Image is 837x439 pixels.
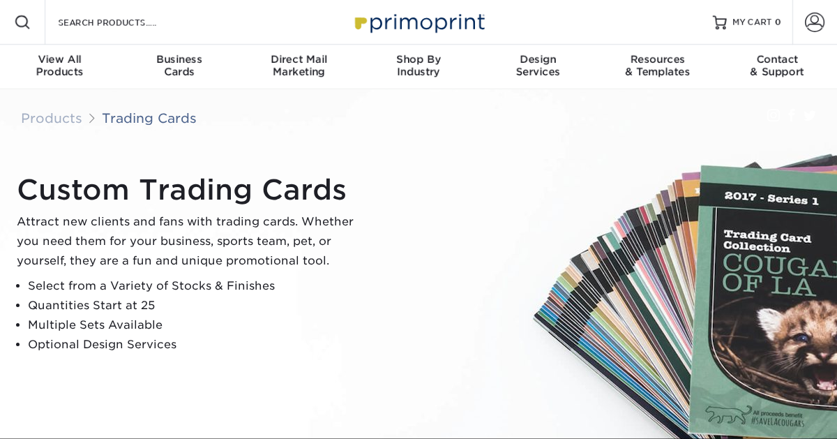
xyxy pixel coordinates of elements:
[119,53,239,78] div: Cards
[21,110,82,126] a: Products
[478,45,598,89] a: DesignServices
[732,17,772,29] span: MY CART
[359,53,478,66] span: Shop By
[28,276,365,296] li: Select from a Variety of Stocks & Finishes
[119,45,239,89] a: BusinessCards
[718,45,837,89] a: Contact& Support
[598,53,717,66] span: Resources
[478,53,598,66] span: Design
[17,212,365,271] p: Attract new clients and fans with trading cards. Whether you need them for your business, sports ...
[359,53,478,78] div: Industry
[102,110,197,126] a: Trading Cards
[478,53,598,78] div: Services
[359,45,478,89] a: Shop ByIndustry
[349,7,488,37] img: Primoprint
[718,53,837,66] span: Contact
[598,53,717,78] div: & Templates
[17,173,365,207] h1: Custom Trading Cards
[28,296,365,315] li: Quantities Start at 25
[239,53,359,66] span: Direct Mail
[598,45,717,89] a: Resources& Templates
[775,17,781,27] span: 0
[239,45,359,89] a: Direct MailMarketing
[28,335,365,355] li: Optional Design Services
[28,315,365,335] li: Multiple Sets Available
[119,53,239,66] span: Business
[56,14,193,31] input: SEARCH PRODUCTS.....
[718,53,837,78] div: & Support
[239,53,359,78] div: Marketing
